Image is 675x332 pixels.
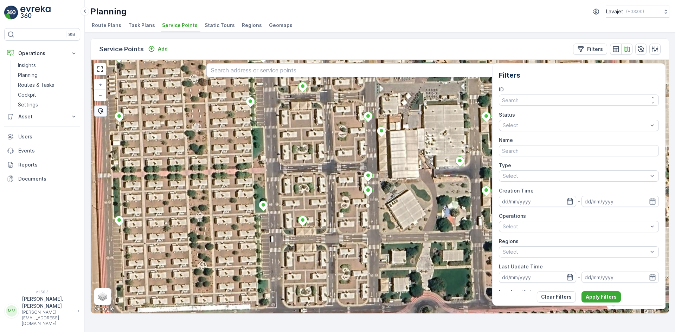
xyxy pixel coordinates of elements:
p: Service Points [99,44,144,54]
span: Static Tours [205,22,235,29]
button: Operations [4,46,80,60]
p: Documents [18,175,77,182]
span: Task Plans [128,22,155,29]
a: Zoom Out [95,90,105,100]
a: Users [4,130,80,144]
button: Filters [573,44,607,55]
p: Filters [587,46,603,53]
p: - [578,197,580,206]
p: [PERSON_NAME].[PERSON_NAME] [22,295,74,310]
a: Reports [4,158,80,172]
input: dd/mm/yyyy [581,272,659,283]
p: ⌘B [68,32,75,37]
p: Settings [18,101,38,108]
img: logo [4,6,18,20]
label: Operations [499,213,526,219]
a: Open this area in Google Maps (opens a new window) [92,304,116,313]
p: Asset [18,113,66,120]
label: Type [499,162,511,168]
label: Location History [499,289,539,295]
a: Settings [15,100,80,110]
input: dd/mm/yyyy [499,272,576,283]
p: Routes & Tasks [18,82,54,89]
input: Search address or service points [206,63,553,77]
p: Clear Filters [541,293,572,300]
a: Zoom In [95,79,105,90]
span: Geomaps [269,22,292,29]
button: Asset [4,110,80,124]
a: Layers [95,289,110,304]
a: Events [4,144,80,158]
input: Search [499,95,659,106]
img: Google [92,304,116,313]
p: Users [18,133,77,140]
button: MM[PERSON_NAME].[PERSON_NAME][PERSON_NAME][EMAIL_ADDRESS][DOMAIN_NAME] [4,295,80,326]
span: Route Plans [92,22,121,29]
button: Add [145,45,171,53]
a: View Fullscreen [95,64,105,74]
p: Reports [18,161,77,168]
p: Apply Filters [586,293,617,300]
p: Operations [18,50,66,57]
p: Add [158,45,168,52]
div: MM [6,305,17,317]
p: Cockpit [18,91,36,98]
a: Cockpit [15,90,80,100]
label: Name [499,137,513,143]
a: Documents [4,172,80,186]
label: Regions [499,238,519,244]
button: Lavajet(+03:00) [606,6,669,18]
label: Status [499,112,515,118]
input: dd/mm/yyyy [581,196,659,207]
p: Planning [90,6,127,17]
span: Service Points [162,22,198,29]
span: Regions [242,22,262,29]
input: dd/mm/yyyy [499,196,576,207]
button: Apply Filters [581,291,621,302]
img: logo_light-DOdMpM7g.png [20,6,51,20]
input: Search [499,145,659,156]
a: Planning [15,70,80,80]
span: + [99,82,102,87]
p: [PERSON_NAME][EMAIL_ADDRESS][DOMAIN_NAME] [22,310,74,326]
span: − [99,92,102,98]
p: Events [18,147,77,154]
button: Clear Filters [537,291,576,302]
p: Insights [18,62,36,69]
p: Planning [18,72,38,79]
label: Last Update Time [499,263,543,269]
a: Insights [15,60,80,70]
label: ID [499,86,504,92]
p: Lavajet [606,8,623,15]
h2: Filters [499,70,659,80]
div: Bulk Select [94,105,107,117]
label: Creation Time [499,188,534,194]
span: v 1.50.3 [4,290,80,294]
a: Routes & Tasks [15,80,80,90]
p: ( +03:00 ) [626,9,644,14]
p: - [578,273,580,281]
